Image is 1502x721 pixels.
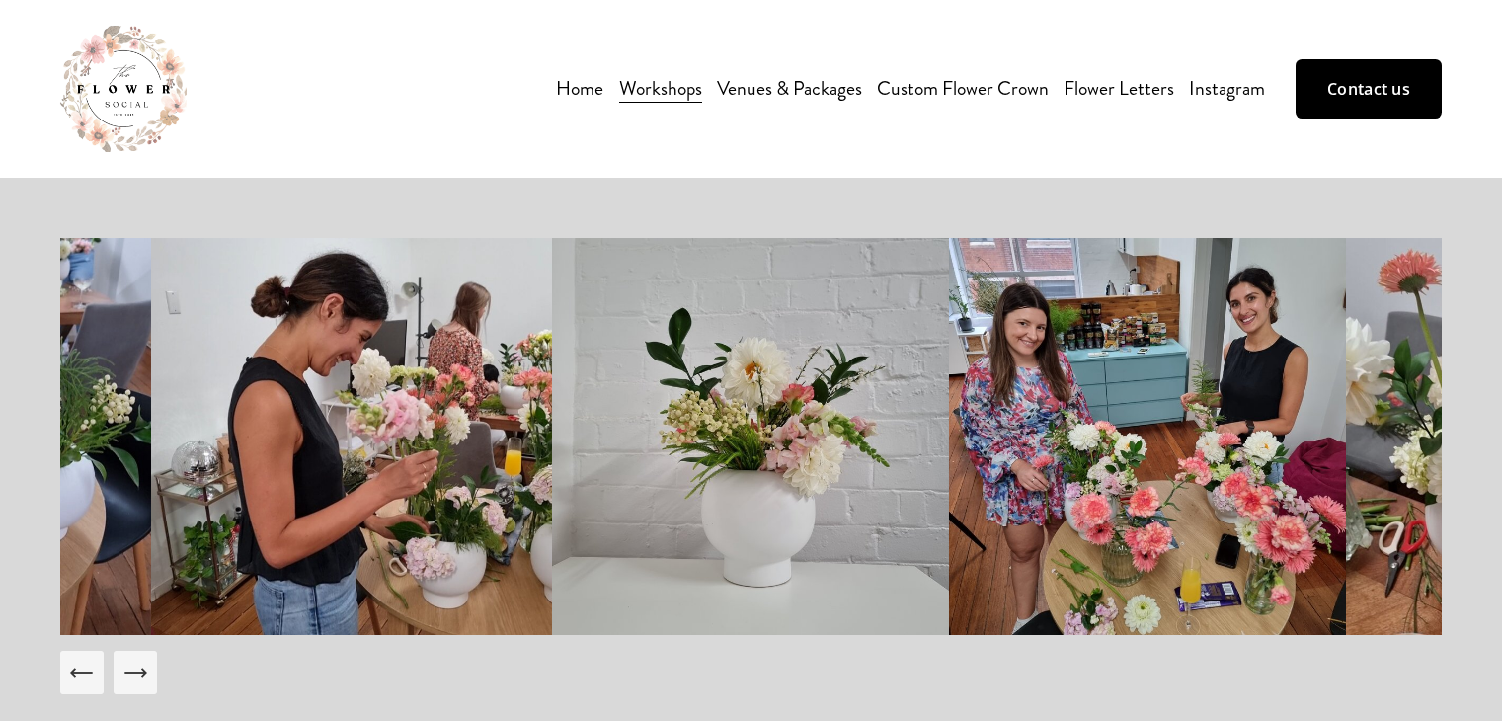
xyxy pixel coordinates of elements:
a: Venues & Packages [717,71,862,106]
img: Screenshot_20230624_144952_Gallery.jpg [151,238,552,635]
button: Previous Slide [60,651,104,694]
a: Instagram [1189,71,1265,106]
span: Workshops [619,73,702,104]
a: folder dropdown [619,71,702,106]
a: Custom Flower Crown [877,71,1049,106]
a: Contact us [1296,59,1442,119]
button: Next Slide [114,651,157,694]
img: 20221025_161738.jpg [949,238,1346,635]
img: 20221025_163515.jpg [552,238,949,635]
a: Flower Letters [1064,71,1174,106]
img: The Flower Social [60,26,187,152]
a: Home [556,71,603,106]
